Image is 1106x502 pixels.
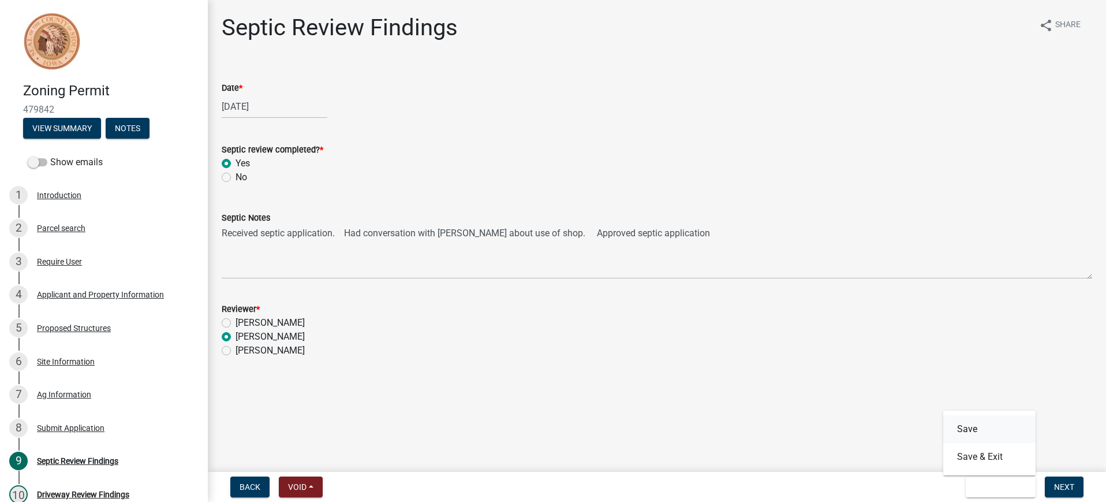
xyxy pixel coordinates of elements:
[37,490,129,499] div: Driveway Review Findings
[106,124,150,133] wm-modal-confirm: Notes
[23,12,81,70] img: Sioux County, Iowa
[236,170,247,184] label: No
[37,324,111,332] div: Proposed Structures
[966,477,1036,497] button: Save & Exit
[37,424,104,432] div: Submit Application
[9,186,28,204] div: 1
[37,291,164,299] div: Applicant and Property Information
[1054,482,1074,492] span: Next
[9,419,28,437] div: 8
[23,104,185,115] span: 479842
[9,252,28,271] div: 3
[37,457,118,465] div: Septic Review Findings
[975,482,1019,492] span: Save & Exit
[1030,14,1090,36] button: shareShare
[9,385,28,404] div: 7
[37,224,85,232] div: Parcel search
[28,155,103,169] label: Show emails
[943,415,1036,443] button: Save
[1055,18,1081,32] span: Share
[106,118,150,139] button: Notes
[37,391,91,399] div: Ag Information
[1039,18,1053,32] i: share
[222,84,242,92] label: Date
[1045,477,1083,497] button: Next
[9,319,28,337] div: 5
[37,358,95,366] div: Site Information
[9,285,28,304] div: 4
[236,344,305,358] label: [PERSON_NAME]
[230,477,270,497] button: Back
[9,452,28,470] div: 9
[23,118,101,139] button: View Summary
[236,316,305,330] label: [PERSON_NAME]
[9,352,28,371] div: 6
[240,482,260,492] span: Back
[222,95,327,118] input: mm/dd/yyyy
[37,191,81,199] div: Introduction
[37,258,82,266] div: Require User
[236,157,250,170] label: Yes
[9,219,28,237] div: 2
[222,146,323,154] label: Septic review completed?
[222,306,260,314] label: Reviewer
[222,14,458,42] h1: Septic Review Findings
[23,83,199,99] h4: Zoning Permit
[23,124,101,133] wm-modal-confirm: Summary
[288,482,307,492] span: Void
[222,214,270,222] label: Septic Notes
[236,330,305,344] label: [PERSON_NAME]
[943,411,1036,475] div: Save & Exit
[943,443,1036,471] button: Save & Exit
[279,477,323,497] button: Void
